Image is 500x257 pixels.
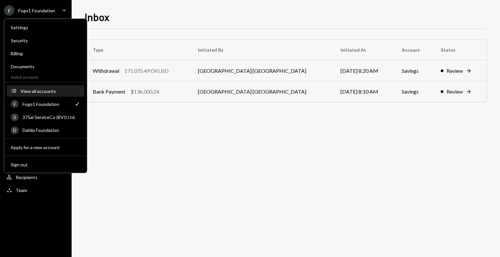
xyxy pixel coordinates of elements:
td: [GEOGRAPHIC_DATA] [GEOGRAPHIC_DATA] [190,60,333,81]
div: Dahlia Foundation [22,127,80,133]
div: Sign out [11,161,80,167]
th: Initiated At [333,40,394,60]
div: Team [16,187,27,193]
div: $136,000.24 [131,88,159,96]
div: 171,075.49 DKUSD [124,67,169,75]
a: 3375ai ServiceCo (BVI) Ltd. [7,111,84,123]
th: Account [394,40,433,60]
div: Fogo1 Foundation [18,8,55,13]
td: Savings [394,60,433,81]
a: Billing [7,47,84,59]
a: Recipients [4,171,68,183]
div: Billing [11,51,80,56]
div: View all accounts [21,88,80,94]
div: 375ai ServiceCo (BVI) Ltd. [22,114,80,120]
a: Settings [7,21,84,33]
div: Switch accounts [4,73,87,80]
div: Apply for a new account [11,144,80,150]
div: Recipients [16,174,37,180]
div: F [4,5,14,16]
div: Bank Payment [93,88,125,96]
div: Security [11,38,80,43]
th: Type [85,40,190,60]
div: 3 [11,113,19,121]
button: Sign out [7,159,84,171]
a: Team [4,184,68,196]
div: F [11,100,19,108]
div: Review [447,67,463,75]
div: D [11,126,19,134]
td: Savings [394,81,433,102]
td: [DATE] 8:20 AM [333,60,394,81]
h1: Inbox [85,10,110,23]
a: DDahlia Foundation [7,124,84,136]
div: Review [447,88,463,96]
a: Security [7,34,84,46]
a: Documents [7,60,84,72]
td: [DATE] 8:10 AM [333,81,394,102]
td: [GEOGRAPHIC_DATA] [GEOGRAPHIC_DATA] [190,81,333,102]
div: Fogo1 Foundation [22,101,70,107]
button: View all accounts [7,85,84,97]
th: Initiated By [190,40,333,60]
button: Apply for a new account [7,142,84,153]
th: Status [433,40,487,60]
div: Withdrawal [93,67,119,75]
div: Documents [11,64,80,69]
div: Settings [11,25,80,30]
